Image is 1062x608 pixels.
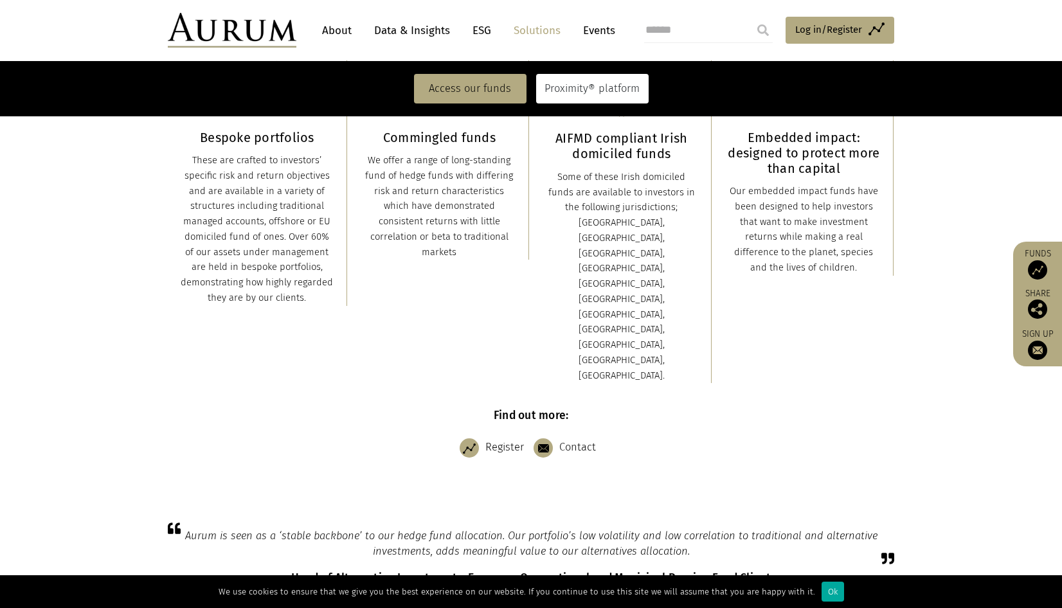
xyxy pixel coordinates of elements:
[168,13,296,48] img: Aurum
[368,19,456,42] a: Data & Insights
[822,582,844,602] div: Ok
[414,74,526,103] a: Access our funds
[363,130,516,145] h3: Commingled funds
[795,22,862,37] span: Log in/Register
[545,170,698,384] div: Some of these Irish domiciled funds are available to investors in the following jurisdictions; [G...
[786,17,894,44] a: Log in/Register
[545,130,698,161] h3: AIFMD compliant Irish domiciled funds
[316,19,358,42] a: About
[1020,328,1056,360] a: Sign up
[1028,341,1047,360] img: Sign up to our newsletter
[466,19,498,42] a: ESG
[577,19,615,42] a: Events
[1020,248,1056,280] a: Funds
[168,528,894,558] blockquote: Aurum is seen as a ‘stable backbone’ to our hedge fund allocation. Our portfolio’s low volatility...
[1028,260,1047,280] img: Access Funds
[728,184,881,276] div: Our embedded impact funds have been designed to help investors that want to make investment retur...
[181,153,334,306] div: These are crafted to investors’ specific risk and return objectives and are available in a variet...
[168,409,894,422] h6: Find out more:
[534,432,602,464] a: Contact
[1028,300,1047,319] img: Share this post
[1020,289,1056,319] div: Share
[460,432,530,464] a: Register
[168,571,894,585] h6: Head of Alternative Investments, European Occupational and Municipal Pension Fund Client
[750,17,776,43] input: Submit
[181,130,334,145] h3: Bespoke portfolios
[507,19,567,42] a: Solutions
[536,74,649,103] a: Proximity® platform
[363,153,516,260] div: We offer a range of long-standing fund of hedge funds with differing risk and return characterist...
[728,130,881,176] h3: Embedded impact: designed to protect more than capital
